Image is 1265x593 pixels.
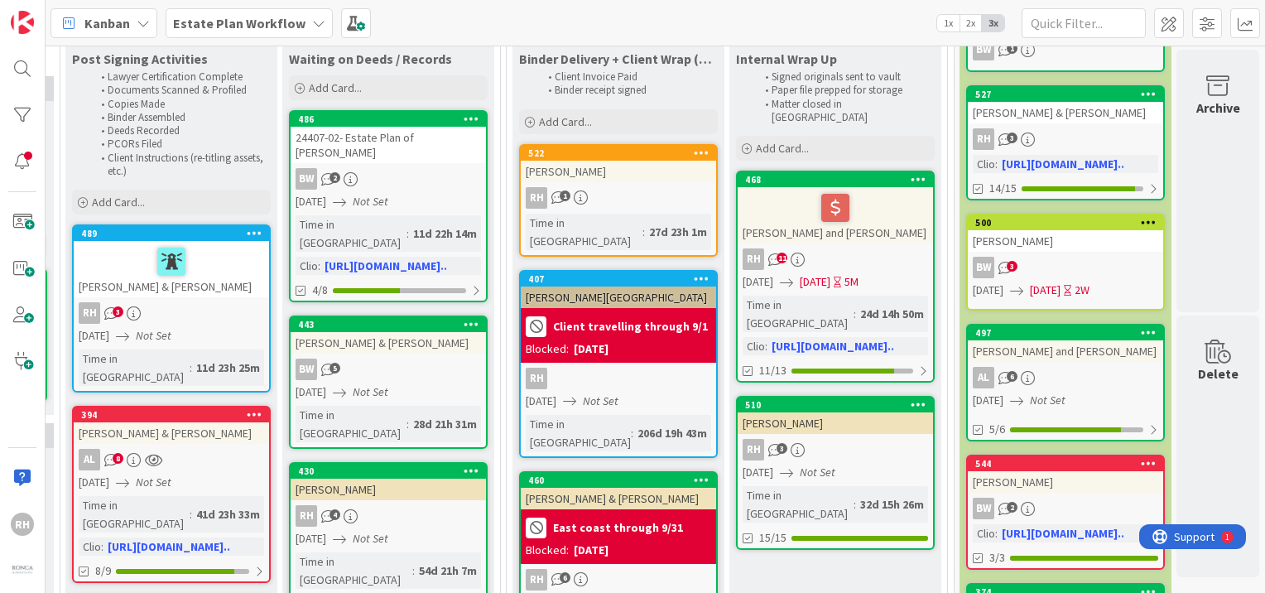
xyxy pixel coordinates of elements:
div: Blocked: [526,340,569,358]
span: Internal Wrap Up [736,51,837,67]
span: : [765,337,767,355]
div: RH [521,569,716,591]
div: BW [296,168,317,190]
div: RH [738,248,933,270]
div: 11d 23h 25m [192,359,264,377]
div: 407 [521,272,716,287]
span: : [412,562,415,580]
div: [PERSON_NAME] & [PERSON_NAME] [74,241,269,297]
div: RH [973,128,994,150]
div: Clio [296,257,318,275]
div: RH [526,569,547,591]
div: 430[PERSON_NAME] [291,464,486,500]
b: Client travelling through 9/1 [553,321,708,332]
div: RH [291,505,486,527]
div: 27d 23h 1m [645,223,711,241]
div: RH [526,187,547,209]
span: 3x [982,15,1004,31]
div: [PERSON_NAME] [738,412,933,434]
i: Not Set [583,393,618,408]
span: Binder Delivery + Client Wrap ($$ Line) [519,51,718,67]
a: 522[PERSON_NAME]RHTime in [GEOGRAPHIC_DATA]:27d 23h 1m [519,144,718,257]
span: [DATE] [79,327,109,345]
div: Time in [GEOGRAPHIC_DATA] [296,215,406,252]
div: 11d 22h 14m [409,224,481,243]
a: 468[PERSON_NAME] and [PERSON_NAME]RH[DATE][DATE]5MTime in [GEOGRAPHIC_DATA]:24d 14h 50mClio:[URL]... [736,171,935,383]
span: Post Signing Activities [72,51,208,67]
li: Client Invoice Paid [539,70,715,84]
span: : [642,223,645,241]
span: : [190,359,192,377]
span: : [318,257,320,275]
div: [PERSON_NAME] [968,471,1163,493]
div: 1 [86,7,90,20]
span: 4/8 [312,282,328,299]
li: Paper file prepped for storage [756,84,932,97]
div: 41d 23h 33m [192,505,264,523]
i: Not Set [136,328,171,343]
span: 11 [777,253,787,263]
div: Time in [GEOGRAPHIC_DATA] [79,496,190,533]
div: [PERSON_NAME] [968,230,1163,252]
span: : [406,224,409,243]
span: 11/13 [759,362,786,379]
div: 460 [521,473,716,488]
div: 522 [528,147,716,159]
span: 14/15 [989,180,1017,197]
span: Waiting on Deeds / Records [289,51,452,67]
div: 544 [975,458,1163,470]
div: Clio [79,538,101,556]
span: [DATE] [296,530,326,547]
span: : [854,305,856,323]
div: [PERSON_NAME] & [PERSON_NAME] [521,488,716,509]
div: 500 [975,217,1163,229]
li: Lawyer Certification Complete [92,70,268,84]
div: 544[PERSON_NAME] [968,456,1163,493]
div: BW [291,168,486,190]
div: 468[PERSON_NAME] and [PERSON_NAME] [738,172,933,243]
div: 443[PERSON_NAME] & [PERSON_NAME] [291,317,486,354]
div: 486 [298,113,486,125]
a: 407[PERSON_NAME][GEOGRAPHIC_DATA]Client travelling through 9/1Blocked:[DATE]RH[DATE]Not SetTime i... [519,270,718,458]
a: 443[PERSON_NAME] & [PERSON_NAME]BW[DATE]Not SetTime in [GEOGRAPHIC_DATA]:28d 21h 31m [289,316,488,449]
a: 48624407-02- Estate Plan of [PERSON_NAME]BW[DATE]Not SetTime in [GEOGRAPHIC_DATA]:11d 22h 14mClio... [289,110,488,302]
span: 2 [329,172,340,183]
div: Clio [743,337,765,355]
div: 489[PERSON_NAME] & [PERSON_NAME] [74,226,269,297]
div: [PERSON_NAME] and [PERSON_NAME] [738,187,933,243]
i: Not Set [353,384,388,399]
div: 500 [968,215,1163,230]
div: 206d 19h 43m [633,424,711,442]
div: [PERSON_NAME] & [PERSON_NAME] [74,422,269,444]
div: [PERSON_NAME] and [PERSON_NAME] [968,340,1163,362]
a: 510[PERSON_NAME]RH[DATE]Not SetTime in [GEOGRAPHIC_DATA]:32d 15h 26m15/15 [736,396,935,550]
span: [DATE] [526,393,556,410]
span: 6 [1007,371,1017,382]
a: 544[PERSON_NAME]BWClio:[URL][DOMAIN_NAME]..3/3 [966,455,1165,570]
b: Estate Plan Workflow [173,15,305,31]
div: 527 [968,87,1163,102]
a: 394[PERSON_NAME] & [PERSON_NAME]AL[DATE]Not SetTime in [GEOGRAPHIC_DATA]:41d 23h 33mClio:[URL][DO... [72,406,271,583]
div: 544 [968,456,1163,471]
div: 24407-02- Estate Plan of [PERSON_NAME] [291,127,486,163]
div: BW [968,257,1163,278]
a: [URL][DOMAIN_NAME].. [108,539,230,554]
div: BW [296,359,317,380]
a: 497[PERSON_NAME] and [PERSON_NAME]AL[DATE]Not Set5/6 [966,324,1165,441]
span: Add Card... [92,195,145,210]
span: 3 [1007,133,1017,143]
div: 527[PERSON_NAME] & [PERSON_NAME] [968,87,1163,123]
div: 443 [291,317,486,332]
li: Deeds Recorded [92,124,268,137]
span: Support [35,2,75,22]
a: [URL][DOMAIN_NAME].. [325,258,447,273]
span: 15/15 [759,529,786,547]
span: 2 [1007,502,1017,513]
div: 510[PERSON_NAME] [738,398,933,434]
li: Matter closed in [GEOGRAPHIC_DATA] [756,98,932,125]
span: [DATE] [743,273,773,291]
span: [DATE] [973,282,1003,299]
div: 497[PERSON_NAME] and [PERSON_NAME] [968,325,1163,362]
span: 5 [329,363,340,374]
span: 1 [560,190,570,201]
